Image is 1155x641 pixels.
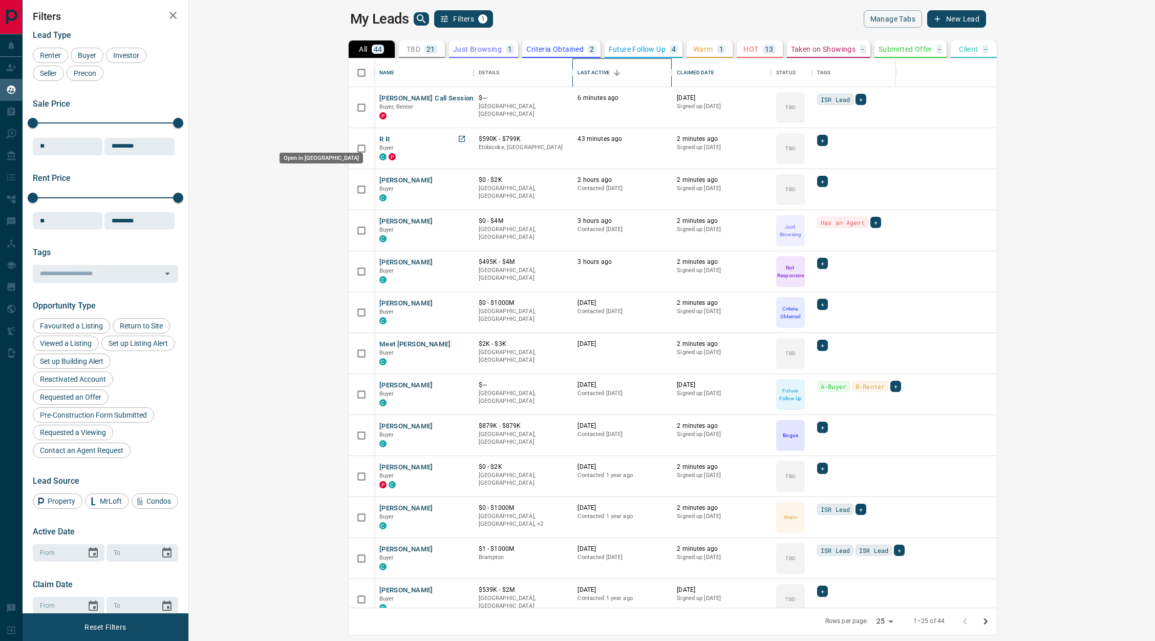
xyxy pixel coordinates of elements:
[33,48,68,63] div: Renter
[817,258,828,269] div: +
[379,317,387,324] div: condos.ca
[474,58,573,87] div: Details
[379,144,394,151] span: Buyer
[479,504,568,512] p: $0 - $1000M
[359,46,367,53] p: All
[83,543,103,563] button: Choose date
[479,94,568,102] p: $---
[578,94,667,102] p: 6 minutes ago
[379,563,387,570] div: condos.ca
[777,387,804,402] p: Future Follow Up
[677,135,766,143] p: 2 minutes ago
[817,586,828,597] div: +
[785,349,795,357] p: TBD
[479,586,568,594] p: $539K - $2M
[70,69,100,77] span: Precon
[526,46,584,53] p: Criteria Obtained
[821,135,824,146] span: +
[479,225,568,241] p: [GEOGRAPHIC_DATA], [GEOGRAPHIC_DATA]
[453,46,502,53] p: Just Browsing
[106,48,146,63] div: Investor
[479,471,568,487] p: [GEOGRAPHIC_DATA], [GEOGRAPHIC_DATA]
[894,381,897,391] span: +
[677,512,766,521] p: Signed up [DATE]
[379,112,387,119] div: property.ca
[821,94,850,105] span: ISR Lead
[479,430,568,446] p: [GEOGRAPHIC_DATA], [GEOGRAPHIC_DATA]
[785,554,795,562] p: TBD
[36,428,110,437] span: Requested a Viewing
[677,594,766,603] p: Signed up [DATE]
[821,299,824,309] span: +
[677,184,766,193] p: Signed up [DATE]
[855,94,866,105] div: +
[479,102,568,118] p: [GEOGRAPHIC_DATA], [GEOGRAPHIC_DATA]
[771,58,812,87] div: Status
[379,504,433,513] button: [PERSON_NAME]
[578,184,667,193] p: Contacted [DATE]
[578,135,667,143] p: 43 minutes ago
[33,66,64,81] div: Seller
[33,389,109,405] div: Requested an Offer
[379,463,433,472] button: [PERSON_NAME]
[479,307,568,323] p: [GEOGRAPHIC_DATA], [GEOGRAPHIC_DATA]
[791,46,856,53] p: Taken on Showings
[379,554,394,561] span: Buyer
[859,545,888,555] span: ISR Lead
[677,176,766,184] p: 2 minutes ago
[817,422,828,433] div: +
[479,15,486,23] span: 1
[677,58,714,87] div: Claimed Date
[743,46,758,53] p: HOT
[379,604,387,611] div: condos.ca
[817,135,828,146] div: +
[578,463,667,471] p: [DATE]
[479,143,568,152] p: Etobicoke, [GEOGRAPHIC_DATA]
[783,431,798,439] p: Bogus
[677,553,766,562] p: Signed up [DATE]
[374,58,474,87] div: Name
[379,235,387,242] div: condos.ca
[379,472,394,479] span: Buyer
[855,381,885,391] span: B-Renter
[578,225,667,234] p: Contacted [DATE]
[677,143,766,152] p: Signed up [DATE]
[36,393,105,401] span: Requested an Offer
[897,545,901,555] span: +
[817,299,828,310] div: +
[578,471,667,480] p: Contacted 1 year ago
[677,348,766,357] p: Signed up [DATE]
[379,340,451,349] button: Meet [PERSON_NAME]
[379,153,387,160] div: condos.ca
[817,176,828,187] div: +
[959,46,978,53] p: Client
[590,46,594,53] p: 2
[96,497,125,505] span: MrLoft
[870,217,881,228] div: +
[36,446,127,454] span: Contact an Agent Request
[379,481,387,488] div: property.ca
[578,422,667,430] p: [DATE]
[379,440,387,447] div: condos.ca
[414,12,429,26] button: search button
[572,58,672,87] div: Last Active
[672,46,676,53] p: 4
[379,586,433,595] button: [PERSON_NAME]
[677,586,766,594] p: [DATE]
[407,46,420,53] p: TBD
[610,66,624,80] button: Sort
[821,176,824,187] span: +
[479,422,568,430] p: $879K - $879K
[379,299,433,308] button: [PERSON_NAME]
[578,217,667,225] p: 3 hours ago
[677,422,766,430] p: 2 minutes ago
[67,66,103,81] div: Precon
[101,336,175,351] div: Set up Listing Alert
[864,10,922,28] button: Manage Tabs
[379,308,394,315] span: Buyer
[379,185,394,192] span: Buyer
[817,463,828,474] div: +
[578,176,667,184] p: 2 hours ago
[927,10,986,28] button: New Lead
[677,94,766,102] p: [DATE]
